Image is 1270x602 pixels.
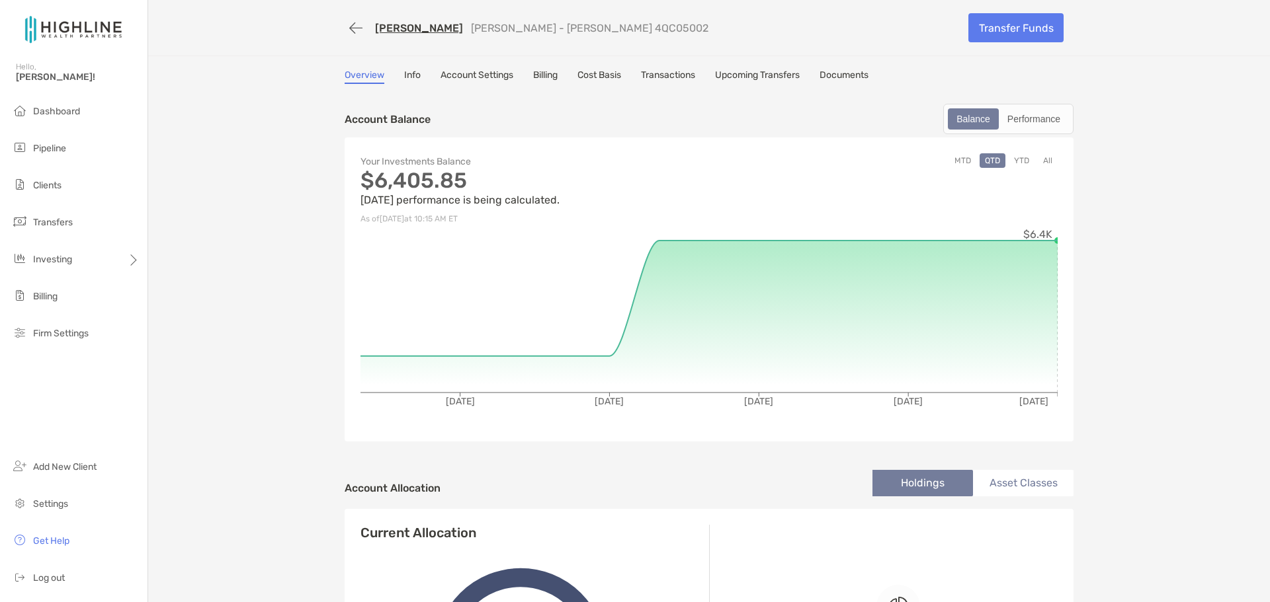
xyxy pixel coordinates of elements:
[577,69,621,84] a: Cost Basis
[980,153,1005,168] button: QTD
[345,69,384,84] a: Overview
[441,69,513,84] a: Account Settings
[715,69,800,84] a: Upcoming Transfers
[446,396,475,407] tspan: [DATE]
[949,110,997,128] div: Balance
[404,69,421,84] a: Info
[33,572,65,583] span: Log out
[375,22,463,34] a: [PERSON_NAME]
[595,396,624,407] tspan: [DATE]
[1009,153,1035,168] button: YTD
[471,22,708,34] p: [PERSON_NAME] - [PERSON_NAME] 4QC05002
[33,143,66,154] span: Pipeline
[33,498,68,509] span: Settings
[33,106,80,117] span: Dashboard
[1019,396,1048,407] tspan: [DATE]
[12,324,28,340] img: firm-settings icon
[12,458,28,474] img: add_new_client icon
[33,461,97,472] span: Add New Client
[973,470,1074,496] li: Asset Classes
[360,153,709,170] p: Your Investments Balance
[12,287,28,303] img: billing icon
[533,69,558,84] a: Billing
[968,13,1064,42] a: Transfer Funds
[894,396,923,407] tspan: [DATE]
[12,176,28,192] img: clients icon
[1038,153,1058,168] button: All
[1000,110,1068,128] div: Performance
[12,495,28,511] img: settings icon
[12,250,28,266] img: investing icon
[360,525,476,541] h4: Current Allocation
[360,211,709,227] p: As of [DATE] at 10:15 AM ET
[641,69,695,84] a: Transactions
[33,217,73,228] span: Transfers
[820,69,868,84] a: Documents
[943,104,1074,134] div: segmented control
[33,180,62,191] span: Clients
[12,532,28,548] img: get-help icon
[360,172,709,189] p: $6,405.85
[12,569,28,585] img: logout icon
[744,396,773,407] tspan: [DATE]
[33,535,69,546] span: Get Help
[360,192,709,208] p: [DATE] performance is being calculated.
[949,153,976,168] button: MTD
[1023,228,1052,241] tspan: $6.4K
[33,254,72,265] span: Investing
[345,111,431,128] p: Account Balance
[33,291,58,302] span: Billing
[16,71,140,83] span: [PERSON_NAME]!
[872,470,973,496] li: Holdings
[16,5,132,53] img: Zoe Logo
[12,102,28,118] img: dashboard icon
[345,482,441,494] h4: Account Allocation
[12,213,28,229] img: transfers icon
[12,139,28,155] img: pipeline icon
[33,328,89,339] span: Firm Settings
